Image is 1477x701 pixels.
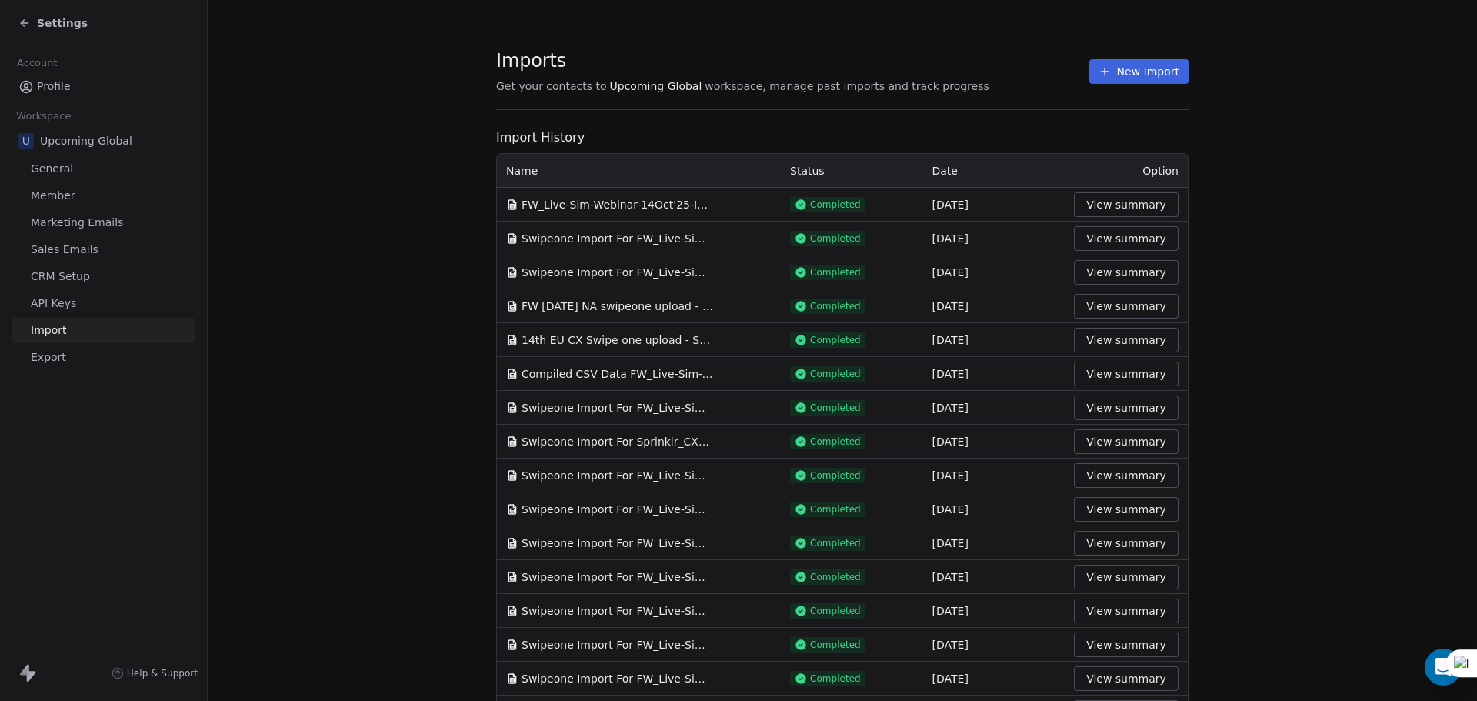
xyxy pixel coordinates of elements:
button: View summary [1074,463,1179,488]
span: Swipeone Import For FW_Live-Sim-Webinar-15Oct'25-NA - Sheet2.csv [522,536,714,551]
div: [DATE] [932,332,1056,348]
span: CRM Setup [31,269,90,285]
span: Get your contacts to [496,78,607,94]
div: [DATE] [932,434,1056,449]
div: [DATE] [932,366,1056,382]
div: [DATE] [932,603,1056,619]
span: FW_Live-Sim-Webinar-14Oct'25-IND+ANZ CX - Sheet1.csv [522,197,714,212]
span: Settings [37,15,88,31]
span: Swipeone Import For Sprinklr_CX_Demonstrate_Reg_Drive_[DATE] - Sheet1.csv [522,434,714,449]
span: workspace, manage past imports and track progress [705,78,989,94]
div: [DATE] [932,400,1056,416]
span: Compiled CSV Data FW_Live-Sim-Webinar-14Oct'25-IND+ANZ CX - Sheet1 (1).csv [522,366,714,382]
span: Export [31,349,66,366]
button: View summary [1074,192,1179,217]
span: Completed [810,639,861,651]
span: Completed [810,503,861,516]
button: View summary [1074,497,1179,522]
button: View summary [1074,260,1179,285]
span: Completed [810,605,861,617]
button: View summary [1074,429,1179,454]
span: Completed [810,266,861,279]
span: Swipeone Import For FW_Live-Sim-Webinar-14Oct'25-EU - Sheet1 (1).csv [522,502,714,517]
span: Help & Support [127,667,198,679]
span: Completed [810,673,861,685]
a: Sales Emails [12,237,195,262]
span: Swipeone Import For FW_Live-Sim-Webinar-16Oct'25-IND+ANZ - Sheet1.csv [522,400,714,416]
a: Help & Support [112,667,198,679]
a: Member [12,183,195,209]
button: View summary [1074,633,1179,657]
div: [DATE] [932,197,1056,212]
div: [DATE] [932,569,1056,585]
a: Export [12,345,195,370]
a: Import [12,318,195,343]
div: [DATE] [932,231,1056,246]
a: CRM Setup [12,264,195,289]
span: FW [DATE] NA swipeone upload - Sheet2.csv [522,299,714,314]
button: View summary [1074,666,1179,691]
button: New Import [1089,59,1189,84]
div: [DATE] [932,265,1056,280]
span: Completed [810,537,861,549]
span: Swipeone Import For FW_Live-Sim-Webinar-14Oct'25-IND+ANZ CX - Sheet1.csv [522,265,714,280]
div: [DATE] [932,468,1056,483]
a: Profile [12,74,195,99]
span: Status [790,165,825,177]
button: View summary [1074,328,1179,352]
span: U [18,133,34,149]
span: Swipeone Import For FW_Live-Sim-Webinar-14Oct'25-IND+ANZ - Sheet2.csv [522,569,714,585]
span: Import History [496,129,1189,147]
span: Completed [810,300,861,312]
span: Completed [810,232,861,245]
a: Marketing Emails [12,210,195,235]
span: Upcoming Global [40,133,132,149]
div: [DATE] [932,536,1056,551]
div: [DATE] [932,671,1056,686]
span: Option [1142,165,1179,177]
span: Member [31,188,75,204]
a: API Keys [12,291,195,316]
span: Completed [810,436,861,448]
div: [DATE] [932,502,1056,517]
span: Import [31,322,66,339]
button: View summary [1074,362,1179,386]
button: View summary [1074,396,1179,420]
button: View summary [1074,294,1179,319]
span: Swipeone Import For FW_Live-Sim-Webinar-15Oct'25-NA - Sheet1.csv [522,637,714,653]
span: Completed [810,402,861,414]
span: Marketing Emails [31,215,123,231]
div: Open Intercom Messenger [1425,649,1462,686]
span: Workspace [10,105,78,128]
span: Completed [810,368,861,380]
span: Completed [810,334,861,346]
button: View summary [1074,226,1179,251]
button: View summary [1074,565,1179,589]
span: Profile [37,78,71,95]
span: Completed [810,199,861,211]
span: General [31,161,73,177]
span: Completed [810,469,861,482]
span: Swipeone Import For FW_Live-Sim-Webinar-14Oct'25-IND+ANZ - Sheet1.csv [522,603,714,619]
span: Account [10,52,64,75]
span: API Keys [31,295,76,312]
span: Swipeone Import For FW_Live-Sim-Webinar-14Oct'25-IND+ANZ CX - Sheet1.csv [522,231,714,246]
button: View summary [1074,599,1179,623]
span: Date [932,165,958,177]
span: Imports [496,49,989,72]
div: [DATE] [932,299,1056,314]
span: Sales Emails [31,242,98,258]
span: Upcoming Global [610,78,702,94]
a: General [12,156,195,182]
span: Swipeone Import For FW_Live-Sim-Webinar-15Oct'25-NA - Sheet1.csv [522,671,714,686]
div: [DATE] [932,637,1056,653]
span: 14th EU CX Swipe one upload - Sheet2.csv [522,332,714,348]
span: Name [506,163,538,179]
button: View summary [1074,531,1179,556]
a: Settings [18,15,88,31]
span: Completed [810,571,861,583]
span: Swipeone Import For FW_Live-Sim-Webinar-14Oct'25-IND+ANZ.csv [522,468,714,483]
